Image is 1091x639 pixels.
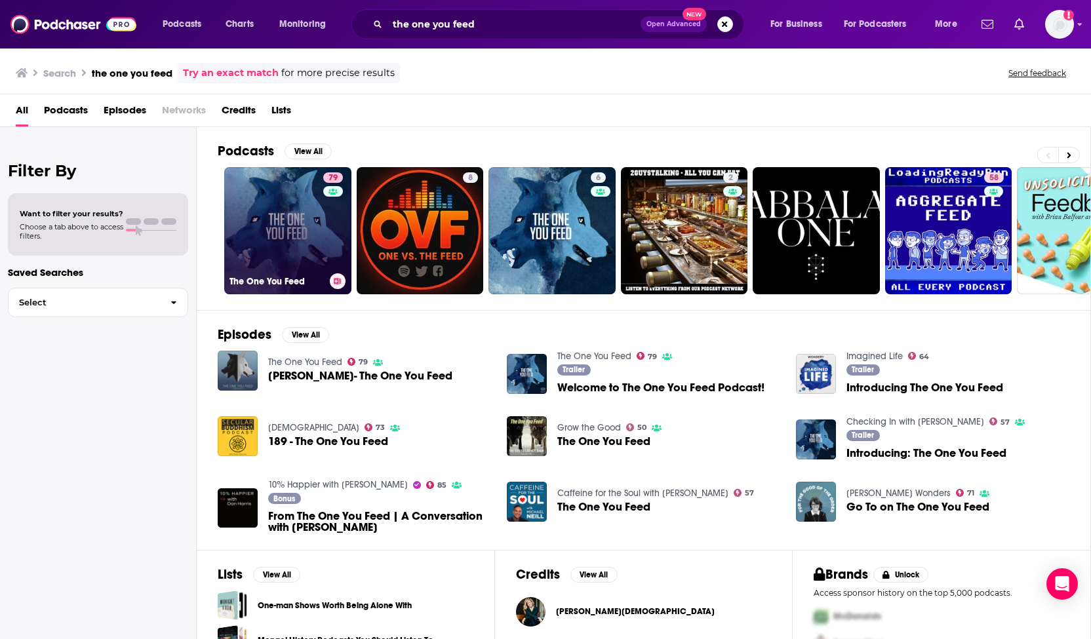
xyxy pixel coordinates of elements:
[844,15,907,33] span: For Podcasters
[557,382,764,393] span: Welcome to The One You Feed Podcast!
[885,167,1012,294] a: 58
[637,352,658,360] a: 79
[637,425,646,431] span: 50
[557,351,631,362] a: The One You Feed
[468,172,473,185] span: 8
[20,209,123,218] span: Want to filter your results?
[846,416,984,427] a: Checking In with Michelle Williams
[365,423,386,431] a: 73
[507,416,547,456] img: The One You Feed
[357,167,484,294] a: 8
[846,382,1003,393] a: Introducing The One You Feed
[967,490,974,496] span: 71
[43,67,76,79] h3: Search
[989,172,999,185] span: 58
[621,167,748,294] a: 2
[1009,13,1029,35] a: Show notifications dropdown
[268,511,491,533] span: From The One You Feed | A Conversation with [PERSON_NAME]
[10,12,136,37] img: Podchaser - Follow, Share and Rate Podcasts
[9,298,160,307] span: Select
[808,603,833,630] img: First Pro Logo
[984,172,1004,183] a: 58
[268,422,359,433] a: Secular Buddhism
[153,14,218,35] button: open menu
[163,15,201,33] span: Podcasts
[516,597,545,627] img: Ginny Gay
[1045,10,1074,39] button: Show profile menu
[596,172,601,185] span: 6
[229,276,325,287] h3: The One You Feed
[268,370,452,381] a: Lodro Rinzler- The One You Feed
[271,100,291,126] span: Lists
[224,167,351,294] a: 79The One You Feed
[218,351,258,391] img: Lodro Rinzler- The One You Feed
[376,425,385,431] span: 73
[728,172,733,185] span: 2
[683,8,706,20] span: New
[507,482,547,522] img: The One You Feed
[16,100,28,126] a: All
[268,370,452,381] span: [PERSON_NAME]- The One You Feed
[846,448,1006,459] a: Introducing: The One You Feed
[796,419,836,459] img: Introducing: The One You Feed
[20,222,123,241] span: Choose a tab above to access filters.
[364,9,757,39] div: Search podcasts, credits, & more...
[835,14,926,35] button: open menu
[761,14,839,35] button: open menu
[734,489,755,497] a: 57
[556,606,715,617] span: [PERSON_NAME][DEMOGRAPHIC_DATA]
[44,100,88,126] a: Podcasts
[222,100,256,126] a: Credits
[852,366,874,374] span: Trailer
[268,357,342,368] a: The One You Feed
[908,352,930,360] a: 64
[935,15,957,33] span: More
[282,327,329,343] button: View All
[217,14,262,35] a: Charts
[591,172,606,183] a: 6
[570,567,618,583] button: View All
[833,611,881,622] span: McDonalds
[507,354,547,394] img: Welcome to The One You Feed Podcast!
[852,431,874,439] span: Trailer
[281,66,395,81] span: for more precise results
[556,606,715,617] a: Ginny Gay
[516,566,560,583] h2: Credits
[646,21,701,28] span: Open Advanced
[104,100,146,126] a: Episodes
[516,591,772,632] button: Ginny GayGinny Gay
[846,488,951,499] a: Kelly Corrigan Wonders
[218,326,329,343] a: EpisodesView All
[846,501,989,513] a: Go To on The One You Feed
[218,591,247,620] a: One-man Shows Worth Being Alone With
[268,436,388,447] a: 189 - The One You Feed
[1046,568,1078,600] div: Open Intercom Messenger
[218,566,243,583] h2: Lists
[919,354,929,360] span: 64
[557,436,650,447] a: The One You Feed
[218,488,258,528] img: From The One You Feed | A Conversation with Dan Harris
[1004,68,1070,79] button: Send feedback
[796,482,836,522] img: Go To on The One You Feed
[323,172,343,183] a: 79
[989,417,1010,425] a: 57
[328,172,338,185] span: 79
[273,495,295,503] span: Bonus
[218,326,271,343] h2: Episodes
